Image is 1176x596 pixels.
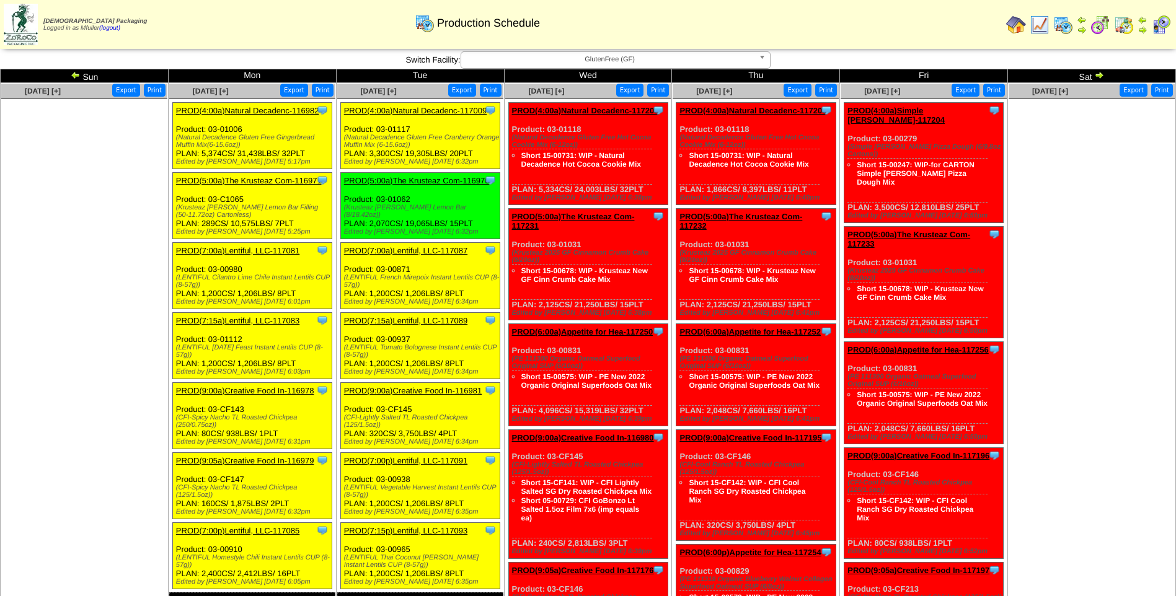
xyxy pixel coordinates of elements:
[820,325,833,338] img: Tooltip
[679,194,835,201] div: Edited by [PERSON_NAME] [DATE] 6:40pm
[176,106,319,115] a: PROD(4:00a)Natural Decadenc-116982
[1138,15,1147,25] img: arrowleft.gif
[1077,25,1087,35] img: arrowright.gif
[340,383,500,449] div: Product: 03-CF145 PLAN: 320CS / 3,750LBS / 4PLT
[176,456,314,465] a: PROD(9:05a)Creative Food In-116979
[676,103,836,205] div: Product: 03-01118 PLAN: 1,866CS / 8,397LBS / 11PLT
[1120,84,1147,97] button: Export
[983,84,1005,97] button: Print
[844,342,1004,444] div: Product: 03-00831 PLAN: 2,048CS / 7,660LBS / 16PLT
[437,17,540,30] span: Production Schedule
[340,243,500,309] div: Product: 03-00871 PLAN: 1,200CS / 1,206LBS / 8PLT
[521,151,641,169] a: Short 15-00731: WIP - Natural Decadence Hot Cocoa Cookie Mix
[25,87,61,95] span: [DATE] [+]
[840,69,1008,83] td: Fri
[340,103,500,169] div: Product: 03-01117 PLAN: 3,300CS / 19,305LBS / 20PLT
[652,210,665,222] img: Tooltip
[340,173,500,239] div: Product: 03-01062 PLAN: 2,070CS / 19,065LBS / 15PLT
[168,69,336,83] td: Mon
[988,449,1001,462] img: Tooltip
[689,151,808,169] a: Short 15-00731: WIP - Natural Decadence Hot Cocoa Cookie Mix
[99,25,120,32] a: (logout)
[344,438,500,445] div: Edited by [PERSON_NAME] [DATE] 6:34pm
[172,173,332,239] div: Product: 03-C1065 PLAN: 289CS / 10,575LBS / 7PLT
[857,284,984,302] a: Short 15-00678: WIP - Krusteaz New GF Cinn Crumb Cake Mix
[679,433,821,442] a: PROD(9:00a)Creative Food In-117195
[857,390,988,408] a: Short 15-00575: WIP - PE New 2022 Organic Original Superfoods Oat Mix
[340,523,500,589] div: Product: 03-00965 PLAN: 1,200CS / 1,206LBS / 8PLT
[820,546,833,558] img: Tooltip
[4,4,38,45] img: zoroco-logo-small.webp
[43,18,147,32] span: Logged in as Mfuller
[344,414,500,429] div: (CFI-Lightly Salted TL Roasted Chickpea (125/1.5oz))
[340,313,500,379] div: Product: 03-00937 PLAN: 1,200CS / 1,206LBS / 8PLT
[689,266,816,284] a: Short 15-00678: WIP - Krusteaz New GF Cinn Crumb Cake Mix
[176,578,332,585] div: Edited by [PERSON_NAME] [DATE] 6:05pm
[316,174,329,186] img: Tooltip
[1094,70,1104,80] img: arrowright.gif
[988,343,1001,356] img: Tooltip
[988,228,1001,240] img: Tooltip
[652,564,665,576] img: Tooltip
[820,431,833,444] img: Tooltip
[844,227,1004,338] div: Product: 03-01031 PLAN: 2,125CS / 21,250LBS / 15PLT
[864,87,900,95] a: [DATE] [+]
[1077,15,1087,25] img: arrowleft.gif
[988,104,1001,116] img: Tooltip
[344,298,500,305] div: Edited by [PERSON_NAME] [DATE] 6:34pm
[679,327,821,336] a: PROD(6:00a)Appetite for Hea-117252
[616,84,644,97] button: Export
[176,246,299,255] a: PROD(7:00a)Lentiful, LLC-117081
[176,316,299,325] a: PROD(7:15a)Lentiful, LLC-117083
[344,134,500,149] div: (Natural Decadence Gluten Free Cranberry Orange Muffin Mix (6-15.6oz))
[176,228,332,235] div: Edited by [PERSON_NAME] [DATE] 5:25pm
[679,576,835,590] div: (PE 111318 Organic Blueberry Walnut Collagen Superfood Oatmeal SUP (6/8oz))
[176,368,332,375] div: Edited by [PERSON_NAME] [DATE] 6:03pm
[689,372,820,390] a: Short 15-00575: WIP - PE New 2022 Organic Original Superfoods Oat Mix
[361,87,397,95] a: [DATE] [+]
[696,87,732,95] a: [DATE] [+]
[1008,69,1176,83] td: Sat
[1138,25,1147,35] img: arrowright.gif
[844,103,1004,223] div: Product: 03-00279 PLAN: 3,500CS / 12,810LBS / 25PLT
[1032,87,1068,95] a: [DATE] [+]
[647,84,669,97] button: Print
[679,134,835,149] div: (Natural Decadence Gluten Free Hot Cocoa Cookie Mix (6-12oz))
[176,414,332,429] div: (CFI-Spicy Nacho TL Roasted Chickpea (250/0.75oz))
[172,103,332,169] div: Product: 03-01006 PLAN: 5,374CS / 31,438LBS / 32PLT
[176,508,332,515] div: Edited by [PERSON_NAME] [DATE] 6:32pm
[652,431,665,444] img: Tooltip
[847,267,1003,282] div: (Krusteaz 2025 GF Cinnamon Crumb Cake (8/20oz))
[679,106,826,115] a: PROD(4:00a)Natural Decadenc-117203
[344,456,467,465] a: PROD(7:00p)Lentiful, LLC-117091
[521,372,652,390] a: Short 15-00575: WIP - PE New 2022 Organic Original Superfoods Oat Mix
[676,324,836,426] div: Product: 03-00831 PLAN: 2,048CS / 7,660LBS / 16PLT
[679,461,835,476] div: (CFI-Cool Ranch TL Roasted Chickpea (125/1.5oz))
[857,160,975,186] a: Short 15-00247: WIP-for CARTON Simple [PERSON_NAME] Pizza Dough Mix
[528,87,564,95] span: [DATE] [+]
[512,566,654,575] a: PROD(9:05a)Creative Food In-117176
[847,451,989,460] a: PROD(9:00a)Creative Food In-117196
[652,104,665,116] img: Tooltip
[176,438,332,445] div: Edited by [PERSON_NAME] [DATE] 6:31pm
[652,325,665,338] img: Tooltip
[484,454,497,467] img: Tooltip
[1151,84,1173,97] button: Print
[679,309,835,317] div: Edited by [PERSON_NAME] [DATE] 6:41pm
[512,327,653,336] a: PROD(6:00a)Appetite for Hea-117250
[508,103,668,205] div: Product: 03-01118 PLAN: 5,334CS / 24,003LBS / 32PLT
[512,433,654,442] a: PROD(9:00a)Creative Food In-116980
[847,327,1003,335] div: Edited by [PERSON_NAME] [DATE] 6:50pm
[679,212,802,230] a: PROD(5:00a)The Krusteaz Com-117232
[344,344,500,359] div: (LENTIFUL Tomato Bolognese Instant Lentils CUP (8-57g))
[176,386,314,395] a: PROD(9:00a)Creative Food In-116978
[480,84,502,97] button: Print
[988,564,1001,576] img: Tooltip
[484,314,497,326] img: Tooltip
[1030,15,1050,35] img: line_graph.gif
[512,249,668,264] div: (Krusteaz 2025 GF Cinnamon Crumb Cake (8/20oz))
[176,344,332,359] div: (LENTIFUL [DATE] Feast Instant Lentils CUP (8-57g))
[512,212,635,230] a: PROD(5:00a)The Krusteaz Com-117231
